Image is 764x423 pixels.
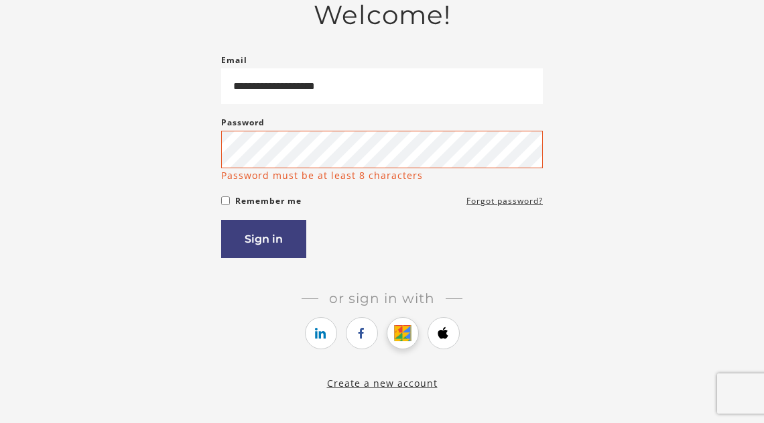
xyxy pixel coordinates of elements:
[221,168,423,182] p: Password must be at least 8 characters
[318,290,446,306] span: Or sign in with
[305,317,337,349] a: https://courses.thinkific.com/users/auth/linkedin?ss%5Breferral%5D=&ss%5Buser_return_to%5D=&ss%5B...
[221,220,306,258] button: Sign in
[221,52,247,68] label: Email
[221,115,265,131] label: Password
[387,317,419,349] a: https://courses.thinkific.com/users/auth/google?ss%5Breferral%5D=&ss%5Buser_return_to%5D=&ss%5Bvi...
[466,193,543,209] a: Forgot password?
[235,193,302,209] label: Remember me
[346,317,378,349] a: https://courses.thinkific.com/users/auth/facebook?ss%5Breferral%5D=&ss%5Buser_return_to%5D=&ss%5B...
[428,317,460,349] a: https://courses.thinkific.com/users/auth/apple?ss%5Breferral%5D=&ss%5Buser_return_to%5D=&ss%5Bvis...
[327,377,438,389] a: Create a new account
